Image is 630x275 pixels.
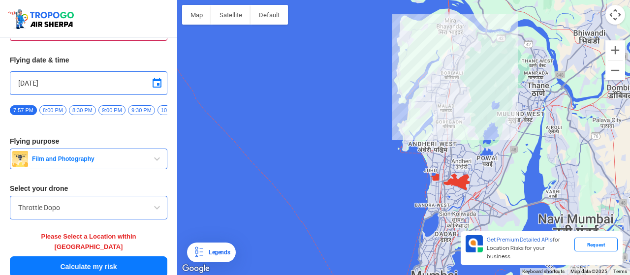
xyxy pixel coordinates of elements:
span: 10:00 PM [157,105,188,115]
button: Zoom in [605,40,625,60]
button: Zoom out [605,61,625,80]
span: 8:00 PM [39,105,66,115]
span: 9:00 PM [98,105,126,115]
button: Show satellite imagery [211,5,251,25]
div: for Location Risks for your business. [483,235,574,261]
div: Legends [205,246,230,258]
input: Search by name or Brand [18,202,159,214]
img: Google [180,262,212,275]
h3: Select your drone [10,185,167,192]
button: Film and Photography [10,149,167,169]
img: Legends [193,246,205,258]
span: Please Select a Location within [GEOGRAPHIC_DATA] [41,233,136,250]
input: Select Date [18,77,159,89]
div: Request [574,238,618,251]
h3: Flying date & time [10,57,167,63]
button: Show street map [182,5,211,25]
span: 8:30 PM [69,105,96,115]
img: ic_tgdronemaps.svg [7,7,77,30]
img: film.png [12,151,28,167]
button: Map camera controls [605,5,625,25]
a: Terms [613,269,627,274]
button: Keyboard shortcuts [522,268,565,275]
h3: Flying purpose [10,138,167,145]
span: 7:57 PM [10,105,37,115]
span: Film and Photography [28,155,151,163]
a: Open this area in Google Maps (opens a new window) [180,262,212,275]
span: Map data ©2025 [570,269,607,274]
span: Get Premium Detailed APIs [487,236,553,243]
img: Premium APIs [466,235,483,252]
span: 9:30 PM [128,105,155,115]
